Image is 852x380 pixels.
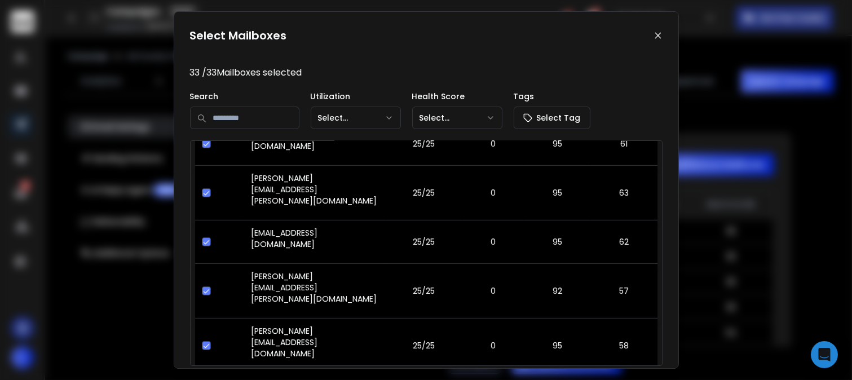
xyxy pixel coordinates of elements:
[412,107,502,129] button: Select...
[524,165,591,220] td: 95
[469,340,517,351] p: 0
[311,91,401,102] p: Utilization
[251,271,379,304] p: [PERSON_NAME][EMAIL_ADDRESS][PERSON_NAME][DOMAIN_NAME]
[524,220,591,263] td: 95
[469,285,517,297] p: 0
[514,107,590,129] button: Select Tag
[591,122,657,165] td: 61
[190,28,287,43] h1: Select Mailboxes
[386,122,462,165] td: 25/25
[386,165,462,220] td: 25/25
[311,107,401,129] button: Select...
[251,325,379,359] p: [PERSON_NAME][EMAIL_ADDRESS][DOMAIN_NAME]
[591,263,657,318] td: 57
[412,91,502,102] p: Health Score
[811,341,838,368] div: Open Intercom Messenger
[469,187,517,198] p: 0
[524,318,591,373] td: 95
[591,165,657,220] td: 63
[251,227,379,250] p: [EMAIL_ADDRESS][DOMAIN_NAME]
[591,318,657,373] td: 58
[386,263,462,318] td: 25/25
[524,122,591,165] td: 95
[469,138,517,149] p: 0
[386,318,462,373] td: 25/25
[524,263,591,318] td: 92
[386,220,462,263] td: 25/25
[251,173,379,206] p: [PERSON_NAME][EMAIL_ADDRESS][PERSON_NAME][DOMAIN_NAME]
[190,66,663,79] p: 33 / 33 Mailboxes selected
[514,91,590,102] p: Tags
[591,220,657,263] td: 62
[469,236,517,248] p: 0
[190,91,299,102] p: Search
